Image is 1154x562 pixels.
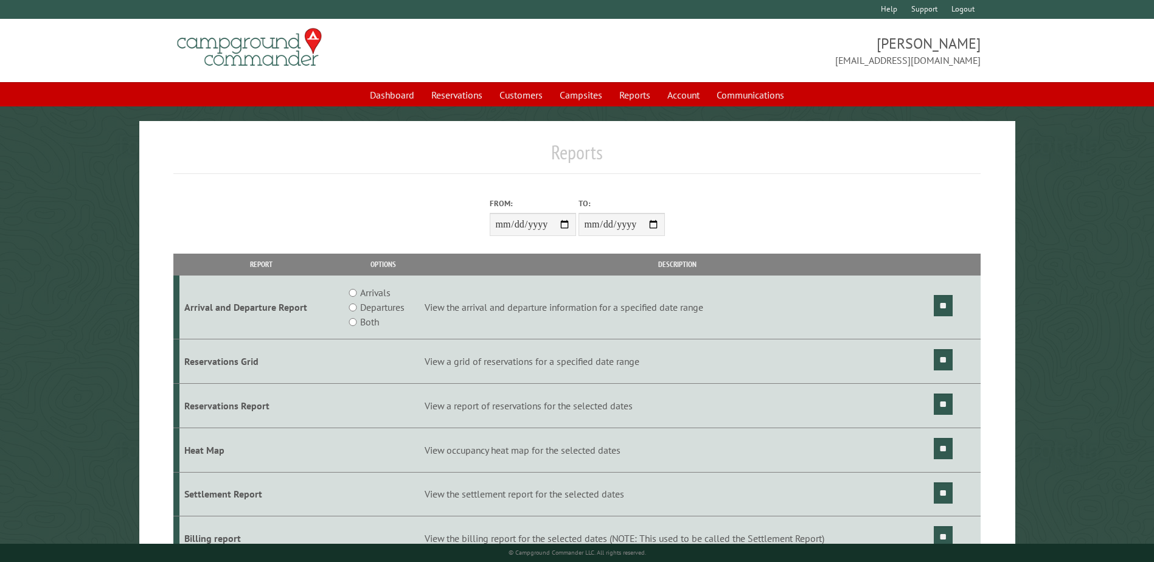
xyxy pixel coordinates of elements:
label: To: [579,198,665,209]
img: Campground Commander [173,24,325,71]
td: Reservations Report [179,383,343,428]
td: Settlement Report [179,472,343,516]
td: View the settlement report for the selected dates [423,472,932,516]
a: Reservations [424,83,490,106]
label: Arrivals [360,285,391,300]
small: © Campground Commander LLC. All rights reserved. [509,549,646,557]
a: Campsites [552,83,610,106]
td: View occupancy heat map for the selected dates [423,428,932,472]
a: Communications [709,83,791,106]
label: From: [490,198,576,209]
a: Dashboard [363,83,422,106]
th: Description [423,254,932,275]
a: Account [660,83,707,106]
label: Departures [360,300,405,314]
label: Both [360,314,379,329]
th: Options [343,254,422,275]
td: Billing report [179,516,343,561]
td: Heat Map [179,428,343,472]
a: Customers [492,83,550,106]
td: View the arrival and departure information for a specified date range [423,276,932,339]
h1: Reports [173,140,980,174]
td: View a report of reservations for the selected dates [423,383,932,428]
span: [PERSON_NAME] [EMAIL_ADDRESS][DOMAIN_NAME] [577,33,981,68]
td: View the billing report for the selected dates (NOTE: This used to be called the Settlement Report) [423,516,932,561]
td: Reservations Grid [179,339,343,384]
th: Report [179,254,343,275]
td: View a grid of reservations for a specified date range [423,339,932,384]
td: Arrival and Departure Report [179,276,343,339]
a: Reports [612,83,658,106]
